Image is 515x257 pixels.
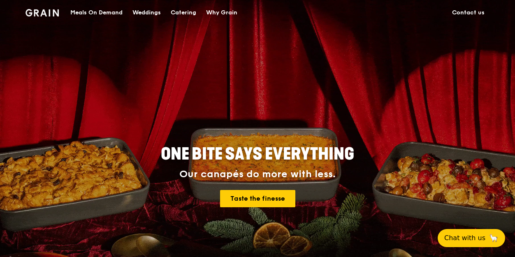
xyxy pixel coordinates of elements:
div: Catering [171,0,196,25]
span: ONE BITE SAYS EVERYTHING [161,144,354,164]
div: Why Grain [206,0,237,25]
button: Chat with us🦙 [438,229,505,247]
div: Meals On Demand [70,0,123,25]
a: Catering [166,0,201,25]
span: 🦙 [489,233,499,243]
div: Our canapés do more with less. [109,169,406,180]
div: Weddings [132,0,161,25]
a: Taste the finesse [220,190,295,207]
img: Grain [26,9,59,16]
span: Chat with us [444,233,485,243]
a: Weddings [128,0,166,25]
a: Contact us [447,0,489,25]
a: Why Grain [201,0,242,25]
